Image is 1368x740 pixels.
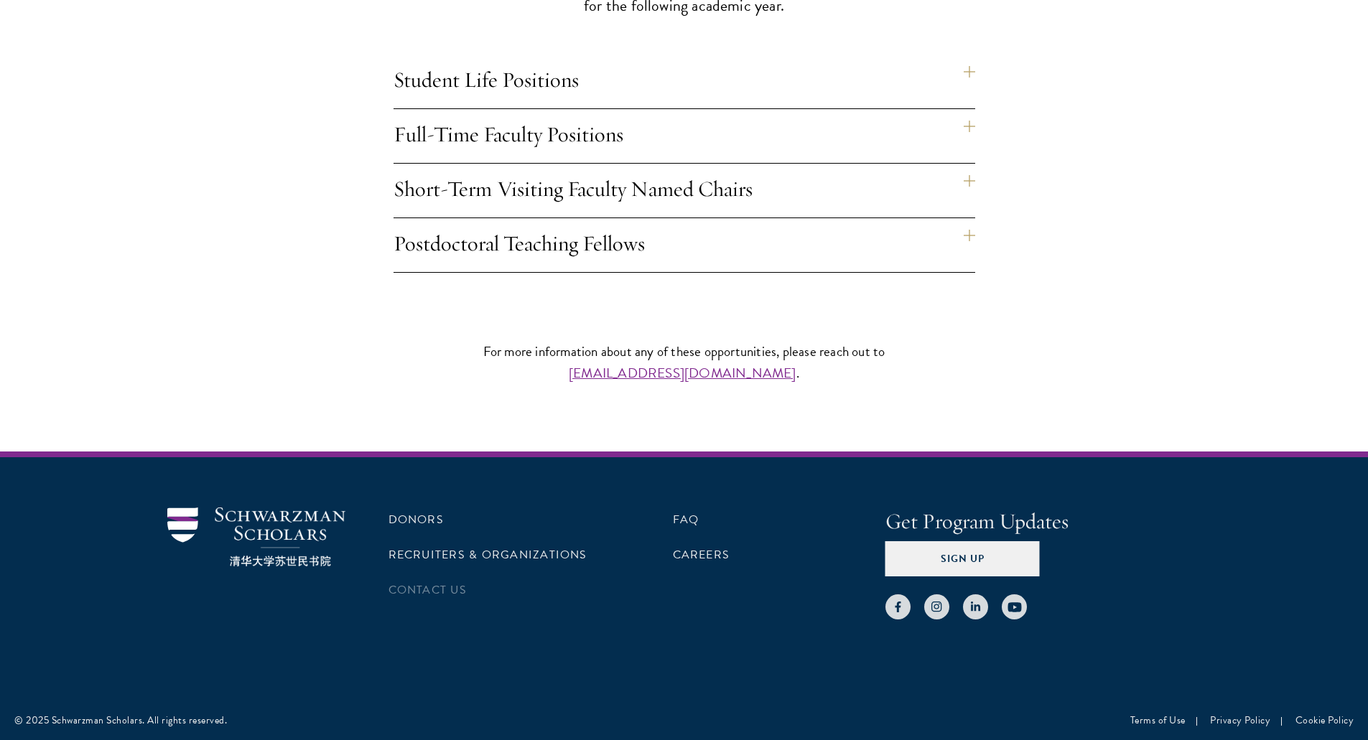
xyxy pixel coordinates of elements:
h4: Postdoctoral Teaching Fellows [394,218,975,272]
a: Donors [388,511,444,528]
a: FAQ [673,511,699,528]
p: For more information about any of these opportunities, please reach out to . [297,341,1072,383]
h4: Short-Term Visiting Faculty Named Chairs [394,164,975,217]
a: Cookie Policy [1295,713,1354,728]
h4: Full-Time Faculty Positions [394,109,975,163]
div: © 2025 Schwarzman Scholars. All rights reserved. [14,713,227,728]
a: Contact Us [388,581,467,599]
a: Recruiters & Organizations [388,546,587,563]
a: Terms of Use [1130,713,1186,728]
img: Schwarzman Scholars [167,507,345,567]
a: Privacy Policy [1210,713,1270,728]
h4: Get Program Updates [885,507,1201,536]
a: [EMAIL_ADDRESS][DOMAIN_NAME] [569,362,796,383]
h4: Student Life Positions [394,55,975,108]
button: Sign Up [885,541,1040,576]
a: Careers [673,546,730,563]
